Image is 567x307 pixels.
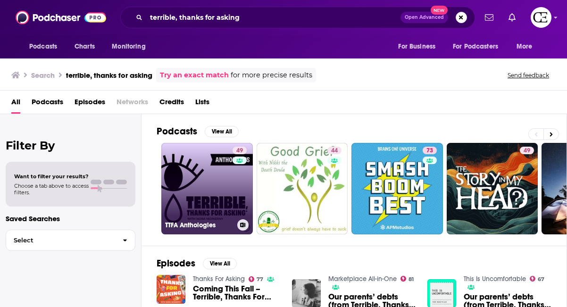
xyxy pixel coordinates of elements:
[157,125,239,137] a: PodcastsView All
[530,276,545,282] a: 67
[157,125,197,137] h2: Podcasts
[328,275,397,283] a: Marketplace All-in-One
[205,126,239,137] button: View All
[447,38,512,56] button: open menu
[68,38,100,56] a: Charts
[327,147,342,154] a: 44
[405,15,444,20] span: Open Advanced
[32,94,63,114] a: Podcasts
[505,9,519,25] a: Show notifications dropdown
[14,173,89,180] span: Want to filter your results?
[14,183,89,196] span: Choose a tab above to access filters.
[257,277,263,282] span: 77
[157,257,195,269] h2: Episodes
[16,8,106,26] img: Podchaser - Follow, Share and Rate Podcasts
[233,147,247,154] a: 49
[423,147,437,154] a: 73
[531,7,551,28] button: Show profile menu
[203,258,237,269] button: View All
[464,275,526,283] a: This Is Uncomfortable
[29,40,57,53] span: Podcasts
[157,275,185,304] img: Coming This Fall – Terrible, Thanks For Asking
[165,221,233,229] h3: TTFA Anthologies
[351,143,443,234] a: 73
[160,70,229,81] a: Try an exact match
[426,146,433,156] span: 73
[193,275,245,283] a: Thanks For Asking
[23,38,69,56] button: open menu
[236,146,243,156] span: 49
[447,143,538,234] a: 49
[11,94,20,114] a: All
[112,40,145,53] span: Monitoring
[120,7,475,28] div: Search podcasts, credits, & more...
[31,71,55,80] h3: Search
[510,38,544,56] button: open menu
[6,237,115,243] span: Select
[400,12,448,23] button: Open AdvancedNew
[398,40,435,53] span: For Business
[6,230,135,251] button: Select
[531,7,551,28] span: Logged in as cozyearthaudio
[75,94,105,114] a: Episodes
[505,71,552,79] button: Send feedback
[161,143,253,234] a: 49TTFA Anthologies
[117,94,148,114] span: Networks
[531,7,551,28] img: User Profile
[481,9,497,25] a: Show notifications dropdown
[157,257,237,269] a: EpisodesView All
[257,143,348,234] a: 44
[409,277,414,282] span: 81
[431,6,448,15] span: New
[159,94,184,114] a: Credits
[517,40,533,53] span: More
[453,40,498,53] span: For Podcasters
[392,38,447,56] button: open menu
[195,94,209,114] a: Lists
[538,277,544,282] span: 67
[249,276,264,282] a: 77
[520,147,534,154] a: 49
[146,10,400,25] input: Search podcasts, credits, & more...
[6,139,135,152] h2: Filter By
[75,40,95,53] span: Charts
[6,214,135,223] p: Saved Searches
[231,70,312,81] span: for more precise results
[524,146,530,156] span: 49
[331,146,338,156] span: 44
[193,285,281,301] a: Coming This Fall – Terrible, Thanks For Asking
[105,38,158,56] button: open menu
[400,276,414,282] a: 81
[66,71,152,80] h3: terrible, thanks for asking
